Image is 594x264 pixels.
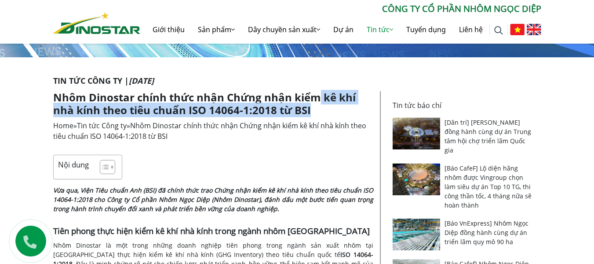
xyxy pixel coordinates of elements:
[510,24,525,35] img: Tiếng Việt
[53,121,366,141] span: Nhôm Dinostar chính thức nhận Chứng nhận kiểm kê khí nhà kính theo tiêu chuẩn ISO 14064-1:2018 từ...
[393,219,441,250] img: [Báo VnExpress] Nhôm Ngọc Diệp đồng hành cùng dự án triển lãm quy mô 90 ha
[58,160,89,170] p: Nội dung
[494,26,503,35] img: search
[129,75,154,86] i: [DATE]
[53,121,73,130] a: Home
[527,24,541,35] img: English
[53,91,373,117] h1: Nhôm Dinostar chính thức nhận Chứng nhận kiểm kê khí nhà kính theo tiêu chuẩn ISO 14064-1:2018 từ...
[53,186,373,213] strong: Vừa qua, Viện Tiêu chuẩn Anh (BSI) đã chính thức trao Chứng nhận kiểm kê khí nhà kính theo tiêu c...
[146,15,191,44] a: Giới thiệu
[53,12,140,34] img: Nhôm Dinostar
[452,15,489,44] a: Liên hệ
[140,2,541,15] p: CÔNG TY CỔ PHẦN NHÔM NGỌC DIỆP
[393,118,441,149] img: [Dân trí] Nhôm Ngọc Diệp đồng hành cùng dự án Trung tâm hội chợ triển lãm Quốc gia
[241,15,327,44] a: Dây chuyền sản xuất
[93,160,113,175] a: Toggle Table of Content
[400,15,452,44] a: Tuyển dụng
[53,121,366,141] span: » »
[327,15,360,44] a: Dự án
[445,118,531,154] a: [Dân trí] [PERSON_NAME] đồng hành cùng dự án Trung tâm hội chợ triển lãm Quốc gia
[360,15,400,44] a: Tin tức
[393,100,536,111] p: Tin tức báo chí
[53,75,541,87] p: Tin tức Công ty |
[77,121,127,130] a: Tin tức Công ty
[191,15,241,44] a: Sản phẩm
[445,219,528,246] a: [Báo VnExpress] Nhôm Ngọc Diệp đồng hành cùng dự án triển lãm quy mô 90 ha
[393,164,441,195] img: [Báo CafeF] Lộ diện hãng nhôm được Vingroup chọn làm siêu dự án Top 10 TG, thi công thần tốc, 4 t...
[53,225,370,236] span: Tiên phong thực hiện kiểm kê khí nhà kính trong ngành nhôm [GEOGRAPHIC_DATA]
[445,164,532,209] a: [Báo CafeF] Lộ diện hãng nhôm được Vingroup chọn làm siêu dự án Top 10 TG, thi công thần tốc, 4 t...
